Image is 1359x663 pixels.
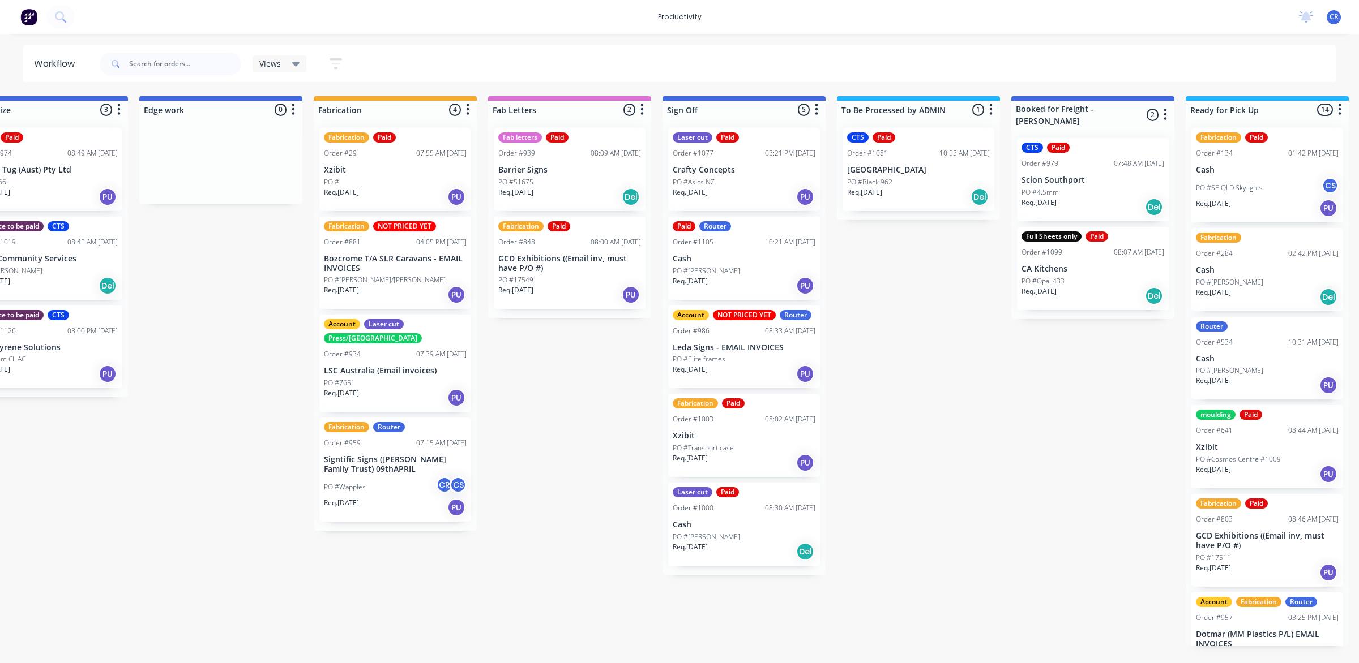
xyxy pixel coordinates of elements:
span: CR [1330,12,1339,22]
p: PO #[PERSON_NAME] [1196,365,1263,376]
p: Req. [DATE] [1196,199,1231,209]
p: PO #[PERSON_NAME] [1196,277,1263,287]
div: Order #939 [498,148,535,158]
p: Xzibit [1196,442,1339,452]
div: 08:33 AM [DATE] [765,326,815,336]
p: Signtific Signs ([PERSON_NAME] Family Trust) 09thAPRIL [324,455,467,474]
div: NOT PRICED YET [373,221,436,231]
div: Paid [1240,410,1262,420]
div: 08:09 AM [DATE] [591,148,641,158]
p: Scion Southport [1022,175,1164,185]
p: Req. [DATE] [324,187,359,197]
div: Fabrication [324,422,369,432]
p: Leda Signs - EMAIL INVOICES [673,343,815,352]
input: Search for orders... [129,53,241,75]
p: Req. [DATE] [673,187,708,197]
div: Paid [1086,231,1108,242]
div: PU [447,188,465,206]
div: PU [796,188,814,206]
div: FabricationPaidOrder #2907:55 AM [DATE]XzibitPO #Req.[DATE]PU [319,128,471,211]
p: PO #Asics NZ [673,177,715,187]
div: PU [1319,376,1337,394]
div: moulding [1196,410,1236,420]
p: PO #Transport case [673,443,734,453]
div: CTS [48,310,69,320]
div: CS [1322,177,1339,194]
div: 03:00 PM [DATE] [67,326,118,336]
div: 10:31 AM [DATE] [1288,337,1339,347]
div: Router [1196,321,1228,331]
div: Order #1105 [673,237,713,247]
div: Order #1081 [847,148,888,158]
p: Cash [673,254,815,264]
div: Order #803 [1196,514,1233,524]
div: 08:07 AM [DATE] [1114,247,1164,257]
p: PO #Cosmos Centre #1009 [1196,454,1281,464]
div: Laser cutPaidOrder #100008:30 AM [DATE]CashPO #[PERSON_NAME]Req.[DATE]Del [668,483,820,566]
div: Paid [716,132,739,143]
p: Dotmar (MM Plastics P/L) EMAIL INVOICES [1196,630,1339,649]
img: Factory [20,8,37,25]
div: Fabrication [1236,597,1281,607]
div: Order #1000 [673,503,713,513]
div: Account [673,310,709,320]
div: PU [796,277,814,295]
p: Cash [1196,354,1339,364]
div: 08:30 AM [DATE] [765,503,815,513]
p: PO # [324,177,339,187]
div: 08:46 AM [DATE] [1288,514,1339,524]
div: Del [1145,198,1163,216]
div: Order #957 [1196,613,1233,623]
div: FabricationPaidOrder #100308:02 AM [DATE]XzibitPO #Transport caseReq.[DATE]PU [668,394,820,477]
p: Req. [DATE] [673,542,708,552]
div: Order #934 [324,349,361,359]
div: FabricationPaidOrder #13401:42 PM [DATE]CashPO #SE QLD SkylightsCSReq.[DATE]PU [1191,128,1343,222]
div: FabricationPaidOrder #80308:46 AM [DATE]GCD Exhibitions ((Email inv, must have P/O #)PO #17511Req... [1191,494,1343,587]
div: PU [1319,199,1337,217]
div: PU [796,454,814,472]
div: 04:05 PM [DATE] [416,237,467,247]
div: Fabrication [324,132,369,143]
p: Req. [DATE] [673,453,708,463]
div: 08:02 AM [DATE] [765,414,815,424]
p: Req. [DATE] [498,285,533,295]
div: PU [99,365,117,383]
div: CTS [847,132,869,143]
p: Req. [DATE] [324,498,359,508]
p: Req. [DATE] [1022,197,1057,208]
div: CTSPaidOrder #108110:53 AM [DATE][GEOGRAPHIC_DATA]PO #Black 962Req.[DATE]Del [843,128,994,211]
div: CTS [1022,143,1043,153]
div: Del [1145,287,1163,305]
p: [GEOGRAPHIC_DATA] [847,165,990,175]
p: CA Kitchens [1022,264,1164,274]
div: Laser cut [364,319,404,329]
div: Press/[GEOGRAPHIC_DATA] [324,333,422,343]
div: CR [436,476,453,493]
div: AccountNOT PRICED YETRouterOrder #98608:33 AM [DATE]Leda Signs - EMAIL INVOICESPO #Elite framesRe... [668,305,820,389]
div: NOT PRICED YET [713,310,776,320]
div: 02:42 PM [DATE] [1288,248,1339,259]
div: Order #1099 [1022,247,1062,257]
div: PU [447,498,465,516]
div: Del [99,277,117,295]
div: PU [447,389,465,407]
p: PO #Elite frames [673,354,725,364]
div: PU [1319,465,1337,483]
div: 03:25 PM [DATE] [1288,613,1339,623]
div: Laser cut [673,487,712,497]
div: Fab letters [498,132,542,143]
p: GCD Exhibitions ((Email inv, must have P/O #) [1196,531,1339,550]
p: PO #[PERSON_NAME] [673,266,740,276]
p: PO #[PERSON_NAME] [673,532,740,542]
p: Barrier Signs [498,165,641,175]
p: Req. [DATE] [324,285,359,295]
div: Order #881 [324,237,361,247]
div: Router [780,310,811,320]
div: Order #534 [1196,337,1233,347]
div: AccountLaser cutPress/[GEOGRAPHIC_DATA]Order #93407:39 AM [DATE]LSC Australia (Email invoices)PO ... [319,315,471,412]
div: Full Sheets onlyPaidOrder #109908:07 AM [DATE]CA KitchensPO #Opal 433Req.[DATE]Del [1017,227,1169,310]
div: PU [622,286,640,304]
div: Paid [1245,132,1268,143]
p: PO #[PERSON_NAME]/[PERSON_NAME] [324,275,446,285]
div: Fab lettersPaidOrder #93908:09 AM [DATE]Barrier SignsPO #51675Req.[DATE]Del [494,128,646,211]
